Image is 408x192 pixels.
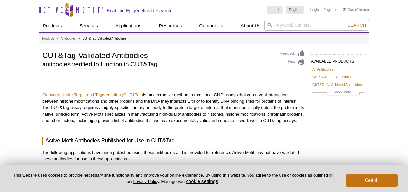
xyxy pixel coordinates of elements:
[56,37,58,40] li: »
[186,178,218,184] button: cookie settings
[61,36,76,42] a: Antibodies
[42,61,274,67] h2: antibodies verified to function in CUT&Tag
[133,179,159,184] a: Privacy Policy
[347,23,366,28] span: Search
[264,20,369,31] input: Keyword, Cat. No.
[42,50,274,60] h1: CUT&Tag-Validated Antibodies
[42,137,305,145] h3: Active Motif Antibodies Published for Use in CUT&Tag
[42,36,54,42] a: Products
[311,54,366,66] h2: AVAILABLE PRODUCTS
[107,8,171,14] h2: Enabling Epigenetics Research
[195,20,227,32] a: Contact Us
[75,20,102,32] a: Services
[237,20,265,32] a: About Us
[10,172,335,185] p: This website uses cookies to provide necessary site functionality and improve your online experie...
[39,20,66,32] a: Products
[42,149,305,162] p: The following applications have been published using these antibodies and is provided for referen...
[312,74,353,80] a: ChIP-Validated Antibodies
[42,92,143,97] a: Cleavage Under Target and Tagmentation (CUT&Tag)
[155,20,186,32] a: Resources
[321,6,322,14] li: |
[312,66,333,72] a: All Antibodies
[286,6,304,14] a: English
[280,50,305,57] a: Feedback
[343,6,369,14] li: (0 items)
[42,92,305,124] p: is an alternative method to traditional ChIP assays that can reveal interactions between histone ...
[323,7,336,12] a: Register
[346,174,398,187] button: Got it!
[343,8,346,11] img: Your Cart
[280,59,305,66] a: Print
[83,37,127,40] li: CUT&Tag-Validated Antibodies
[112,20,145,32] a: Applications
[78,37,80,40] li: »
[312,89,364,96] a: Show More
[343,7,354,12] a: Cart
[310,7,319,12] a: Login
[345,22,368,28] button: Search
[312,82,362,87] a: CUT&RUN-Validated Antibodies
[267,6,283,14] a: Israel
